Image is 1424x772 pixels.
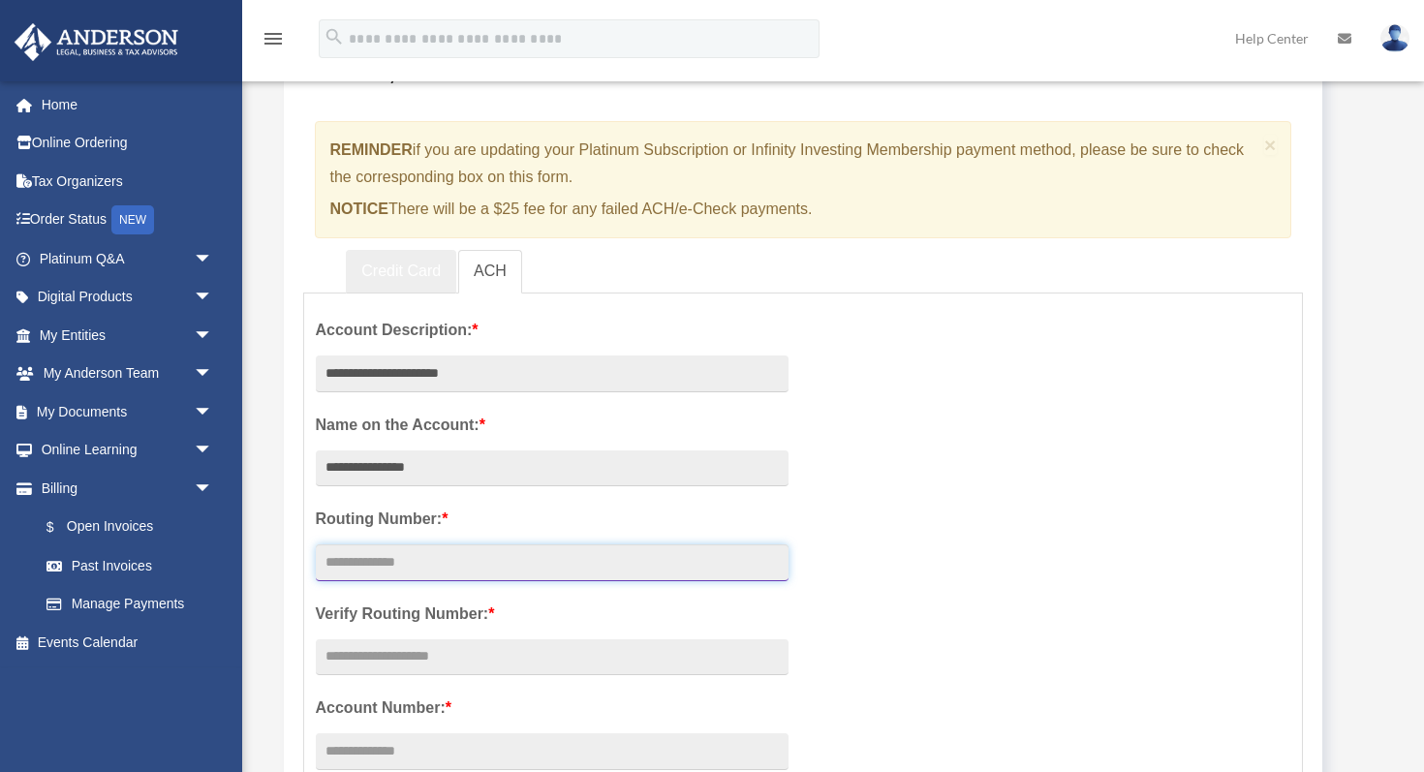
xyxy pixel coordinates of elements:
a: ACH [458,250,522,293]
label: Routing Number: [316,506,789,533]
span: $ [57,515,67,540]
a: My Documentsarrow_drop_down [14,392,242,431]
p: There will be a $25 fee for any failed ACH/e-Check payments. [330,196,1257,223]
span: arrow_drop_down [194,431,232,471]
a: Log in [8,138,58,154]
a: $Open Invoices [27,508,242,547]
img: User Pic [1380,24,1409,52]
a: menu [262,34,285,50]
img: Anderson Advisors Platinum Portal [9,23,184,61]
a: Events Calendar [14,623,242,662]
strong: REMINDER [330,141,413,158]
a: Online Ordering [14,124,242,163]
i: search [324,26,345,47]
a: Credit Card [346,250,456,293]
a: Order StatusNEW [14,201,242,240]
div: You will be redirected to our universal log in page. [8,102,202,137]
span: arrow_drop_down [194,278,232,318]
label: Account Number: [316,695,789,722]
a: Platinum Q&Aarrow_drop_down [14,239,242,278]
span: arrow_drop_down [194,316,232,355]
div: if you are updating your Platinum Subscription or Infinity Investing Membership payment method, p... [315,121,1292,238]
a: My Anderson Teamarrow_drop_down [14,355,242,393]
span: arrow_drop_down [194,355,232,394]
label: Name on the Account: [316,412,789,439]
button: Log in [8,137,58,157]
a: My Entitiesarrow_drop_down [14,316,242,355]
div: Hello! Please Log In [8,84,202,102]
img: logo [8,8,140,32]
label: Verify Routing Number: [316,601,789,628]
button: Close [1264,135,1277,155]
a: Manage Payments [27,585,232,624]
span: arrow_drop_down [194,239,232,279]
a: Tax Organizers [14,162,242,201]
a: Home [14,85,242,124]
span: arrow_drop_down [194,392,232,432]
span: arrow_drop_down [194,469,232,509]
div: NEW [111,205,154,234]
strong: NOTICE [330,201,388,217]
a: Past Invoices [27,546,242,585]
i: menu [262,27,285,50]
a: Online Learningarrow_drop_down [14,431,242,470]
a: Billingarrow_drop_down [14,469,242,508]
a: Digital Productsarrow_drop_down [14,278,242,317]
span: × [1264,134,1277,156]
label: Account Description: [316,317,789,344]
